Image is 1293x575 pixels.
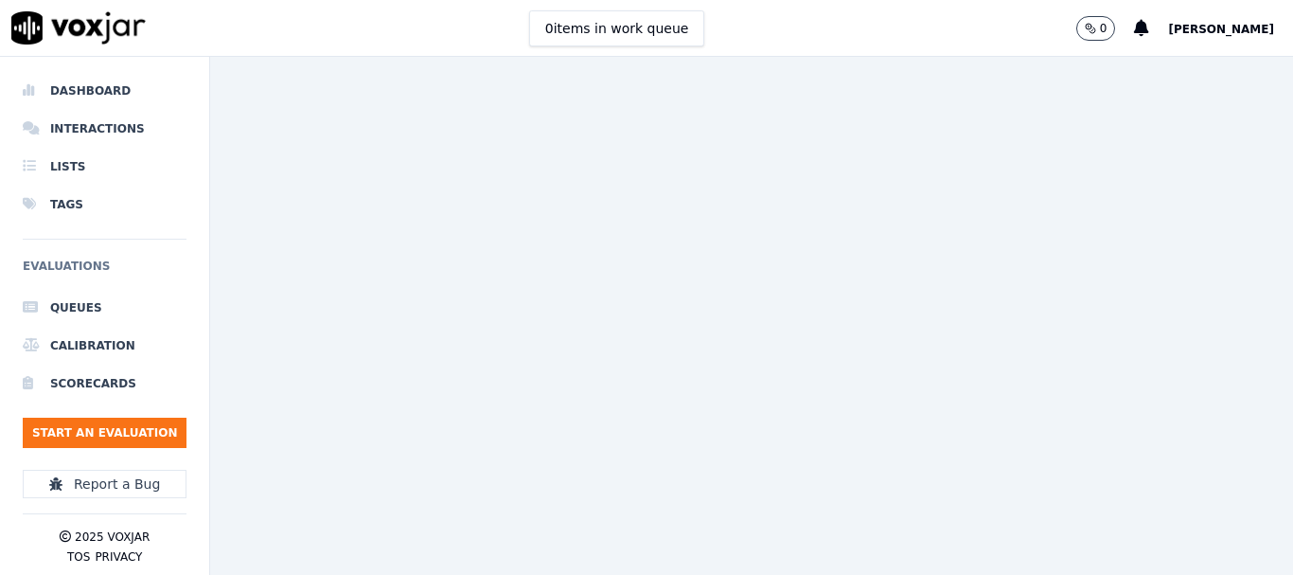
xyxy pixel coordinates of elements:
[23,110,186,148] a: Interactions
[95,549,142,565] button: Privacy
[67,549,90,565] button: TOS
[23,289,186,327] a: Queues
[1076,16,1135,41] button: 0
[23,186,186,224] a: Tags
[23,418,186,448] button: Start an Evaluation
[23,72,186,110] a: Dashboard
[11,11,146,45] img: voxjar logo
[75,530,150,545] p: 2025 Voxjar
[23,327,186,365] a: Calibration
[23,148,186,186] a: Lists
[1168,17,1293,40] button: [PERSON_NAME]
[529,10,705,46] button: 0items in work queue
[1100,21,1107,36] p: 0
[1076,16,1116,41] button: 0
[23,470,186,498] button: Report a Bug
[1168,23,1274,36] span: [PERSON_NAME]
[23,255,186,289] h6: Evaluations
[23,365,186,403] a: Scorecards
